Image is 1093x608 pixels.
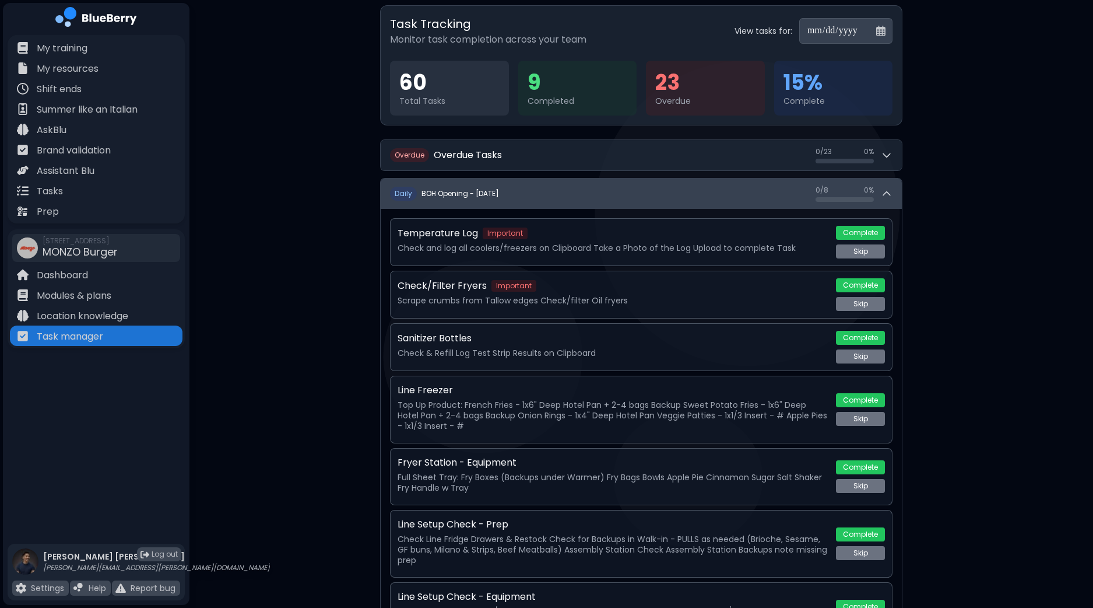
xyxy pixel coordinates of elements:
[398,383,453,397] p: Line Freezer
[816,186,828,195] span: 0 / 8
[17,103,29,115] img: file icon
[37,184,63,198] p: Tasks
[37,205,59,219] p: Prep
[836,350,885,364] button: Skip
[390,187,417,201] span: D
[17,330,29,342] img: file icon
[398,456,516,470] p: Fryer Station - Equipment
[864,147,874,156] span: 0 %
[836,479,885,493] button: Skip
[37,309,128,323] p: Location knowledge
[398,243,829,253] p: Check and log all coolers/freezers on Clipboard Take a Photo of the Log Upload to complete Task
[17,205,29,217] img: file icon
[398,279,487,293] p: Check/Filter Fryers
[836,527,885,541] button: Complete
[17,269,29,281] img: file icon
[115,583,126,593] img: file icon
[491,280,536,292] span: Important
[89,583,106,593] p: Help
[37,164,94,178] p: Assistant Blu
[390,15,586,33] h2: Task Tracking
[17,165,29,176] img: file icon
[37,123,66,137] p: AskBlu
[434,148,502,162] h2: Overdue Tasks
[836,226,885,240] button: Complete
[400,150,424,160] span: verdue
[398,400,829,431] p: Top Up Product: French Fries - 1x6" Deep Hotel Pan + 2-4 bags Backup Sweet Potato Fries - 1x6" De...
[152,550,178,559] span: Log out
[55,7,137,31] img: company logo
[390,33,586,47] p: Monitor task completion across your team
[783,96,884,106] div: Complete
[483,228,528,239] span: Important
[836,412,885,426] button: Skip
[37,289,111,303] p: Modules & plans
[17,62,29,74] img: file icon
[43,551,270,562] p: [PERSON_NAME] [PERSON_NAME]
[655,96,755,106] div: Overdue
[398,348,829,358] p: Check & Refill Log Test Strip Results on Clipboard
[655,70,755,96] div: 23
[381,140,902,170] button: OverdueOverdue Tasks0/230%
[836,393,885,407] button: Complete
[836,297,885,311] button: Skip
[43,244,118,259] span: MONZO Burger
[37,268,88,282] p: Dashboard
[37,103,138,117] p: Summer like an Italian
[73,583,84,593] img: file icon
[37,62,99,76] p: My resources
[16,583,26,593] img: file icon
[399,188,412,198] span: aily
[131,583,175,593] p: Report bug
[43,563,270,572] p: [PERSON_NAME][EMAIL_ADDRESS][PERSON_NAME][DOMAIN_NAME]
[528,96,628,106] div: Completed
[836,546,885,560] button: Skip
[17,289,29,301] img: file icon
[37,41,87,55] p: My training
[398,226,478,240] p: Temperature Log
[399,70,500,96] div: 60
[17,185,29,197] img: file icon
[836,244,885,258] button: Skip
[37,330,103,344] p: Task manager
[398,590,536,604] p: Line Setup Check - Equipment
[398,518,508,532] p: Line Setup Check - Prep
[37,82,82,96] p: Shift ends
[17,124,29,135] img: file icon
[836,331,885,345] button: Complete
[421,189,499,198] h2: BOH Opening - [DATE]
[399,96,500,106] div: Total Tasks
[17,310,29,322] img: file icon
[390,148,429,162] span: O
[836,278,885,292] button: Complete
[381,179,902,209] button: DailyBOH Opening - [DATE]0/80%
[398,331,472,345] p: Sanitizer Bottles
[12,548,38,586] img: profile photo
[37,144,111,158] p: Brand validation
[816,147,832,156] span: 0 / 23
[398,295,829,306] p: Scrape crumbs from Tallow edges Check/filter Oil fryers
[17,237,38,258] img: company thumbnail
[17,42,29,54] img: file icon
[734,26,792,36] label: View tasks for:
[31,583,64,593] p: Settings
[398,472,829,493] p: Full Sheet Tray: Fry Boxes (Backups under Warmer) Fry Bags Bowls Apple Pie Cinnamon Sugar Salt Sh...
[43,236,118,246] span: [STREET_ADDRESS]
[398,534,829,565] p: Check Line Fridge Drawers & Restock Check for Backups in Walk-in - PULLS as needed (Brioche, Sesa...
[836,460,885,474] button: Complete
[17,83,29,95] img: file icon
[140,550,149,559] img: logout
[864,186,874,195] span: 0 %
[783,70,884,96] div: 15 %
[528,70,628,96] div: 9
[17,144,29,156] img: file icon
